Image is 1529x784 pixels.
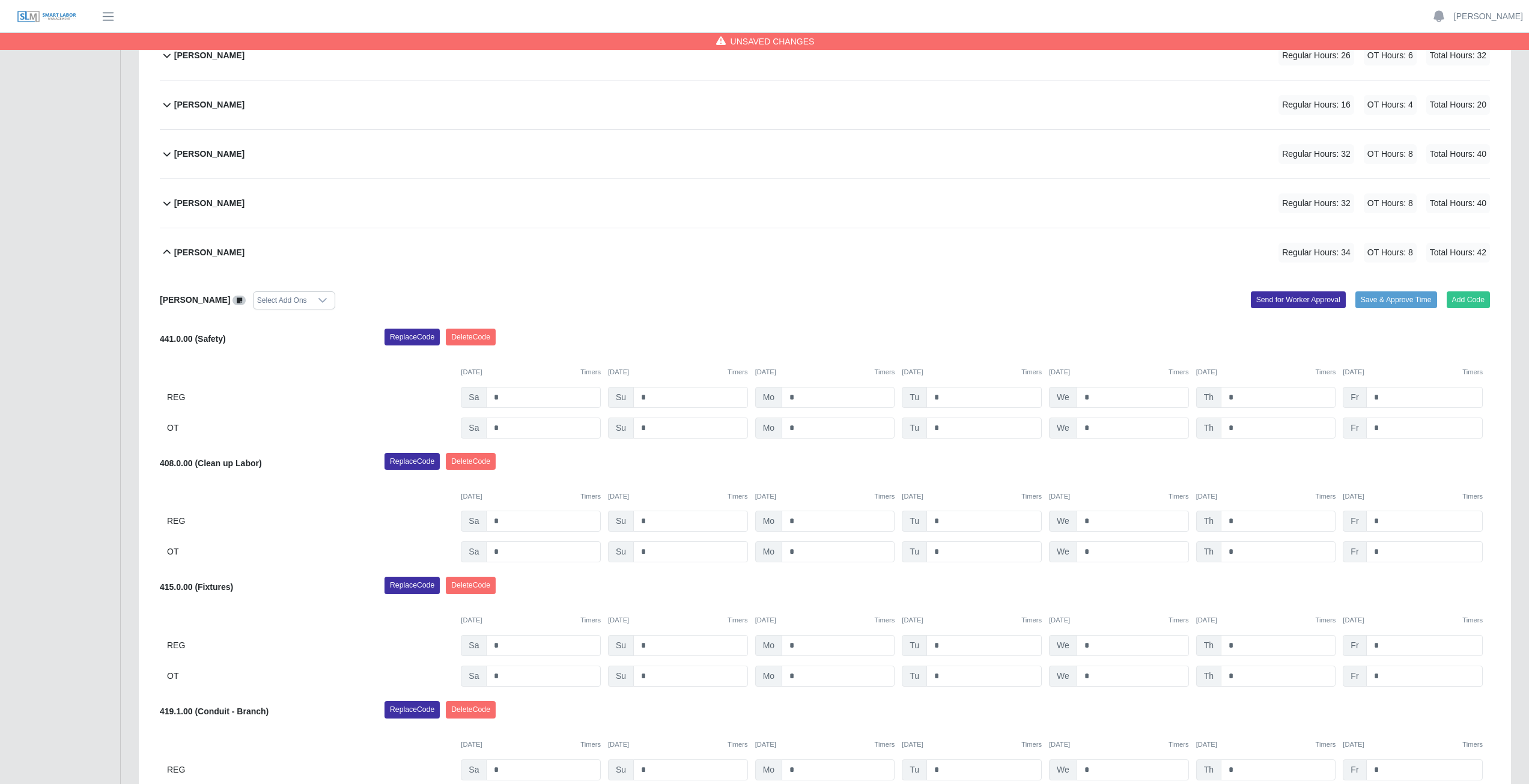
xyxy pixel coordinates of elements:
[1426,95,1490,115] span: Total Hours: 20
[902,418,927,439] span: Tu
[755,740,895,750] div: [DATE]
[1196,418,1221,439] span: Th
[755,418,782,439] span: Mo
[608,367,748,377] div: [DATE]
[1169,740,1189,750] button: Timers
[160,228,1490,277] button: [PERSON_NAME] Regular Hours: 34 OT Hours: 8 Total Hours: 42
[160,81,1490,129] button: [PERSON_NAME] Regular Hours: 16 OT Hours: 4 Total Hours: 20
[1343,740,1483,750] div: [DATE]
[1462,491,1483,502] button: Timers
[1316,367,1336,377] button: Timers
[608,491,748,502] div: [DATE]
[902,541,927,562] span: Tu
[385,329,440,345] button: ReplaceCode
[902,759,927,780] span: Tu
[1169,491,1189,502] button: Timers
[160,334,226,344] b: 441.0.00 (Safety)
[1196,541,1221,562] span: Th
[1343,491,1483,502] div: [DATE]
[160,582,233,592] b: 415.0.00 (Fixtures)
[174,49,245,62] b: [PERSON_NAME]
[167,418,454,439] div: OT
[1343,635,1366,656] span: Fr
[902,367,1042,377] div: [DATE]
[1364,193,1417,213] span: OT Hours: 8
[1364,95,1417,115] span: OT Hours: 4
[755,387,782,408] span: Mo
[1447,291,1491,308] button: Add Code
[1049,511,1077,532] span: We
[1364,46,1417,65] span: OT Hours: 6
[608,541,634,562] span: Su
[875,367,895,377] button: Timers
[1278,193,1354,213] span: Regular Hours: 32
[902,666,927,687] span: Tu
[1049,491,1189,502] div: [DATE]
[1364,243,1417,263] span: OT Hours: 8
[1196,615,1336,625] div: [DATE]
[1316,615,1336,625] button: Timers
[1426,243,1490,263] span: Total Hours: 42
[580,491,601,502] button: Timers
[1049,418,1077,439] span: We
[1364,144,1417,164] span: OT Hours: 8
[728,615,748,625] button: Timers
[461,740,601,750] div: [DATE]
[1462,740,1483,750] button: Timers
[1278,243,1354,263] span: Regular Hours: 34
[461,418,487,439] span: Sa
[608,666,634,687] span: Su
[1278,144,1354,164] span: Regular Hours: 32
[755,491,895,502] div: [DATE]
[755,367,895,377] div: [DATE]
[160,707,269,716] b: 419.1.00 (Conduit - Branch)
[1343,367,1483,377] div: [DATE]
[461,759,487,780] span: Sa
[1049,635,1077,656] span: We
[1316,740,1336,750] button: Timers
[1196,759,1221,780] span: Th
[755,666,782,687] span: Mo
[1196,491,1336,502] div: [DATE]
[174,246,245,259] b: [PERSON_NAME]
[1426,193,1490,213] span: Total Hours: 40
[608,418,634,439] span: Su
[608,635,634,656] span: Su
[461,615,601,625] div: [DATE]
[174,197,245,210] b: [PERSON_NAME]
[902,615,1042,625] div: [DATE]
[1169,615,1189,625] button: Timers
[174,99,245,111] b: [PERSON_NAME]
[608,387,634,408] span: Su
[728,740,748,750] button: Timers
[233,295,246,305] a: View/Edit Notes
[1316,491,1336,502] button: Timers
[160,130,1490,178] button: [PERSON_NAME] Regular Hours: 32 OT Hours: 8 Total Hours: 40
[167,666,454,687] div: OT
[1049,759,1077,780] span: We
[608,740,748,750] div: [DATE]
[1278,95,1354,115] span: Regular Hours: 16
[446,453,496,470] button: DeleteCode
[608,615,748,625] div: [DATE]
[580,740,601,750] button: Timers
[1355,291,1437,308] button: Save & Approve Time
[167,635,454,656] div: REG
[446,577,496,594] button: DeleteCode
[461,666,487,687] span: Sa
[731,35,815,47] span: Unsaved Changes
[167,511,454,532] div: REG
[461,541,487,562] span: Sa
[1021,367,1042,377] button: Timers
[1251,291,1346,308] button: Send for Worker Approval
[1049,387,1077,408] span: We
[1196,511,1221,532] span: Th
[1049,666,1077,687] span: We
[1278,46,1354,65] span: Regular Hours: 26
[755,759,782,780] span: Mo
[902,740,1042,750] div: [DATE]
[167,541,454,562] div: OT
[167,387,454,408] div: REG
[1343,541,1366,562] span: Fr
[461,387,487,408] span: Sa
